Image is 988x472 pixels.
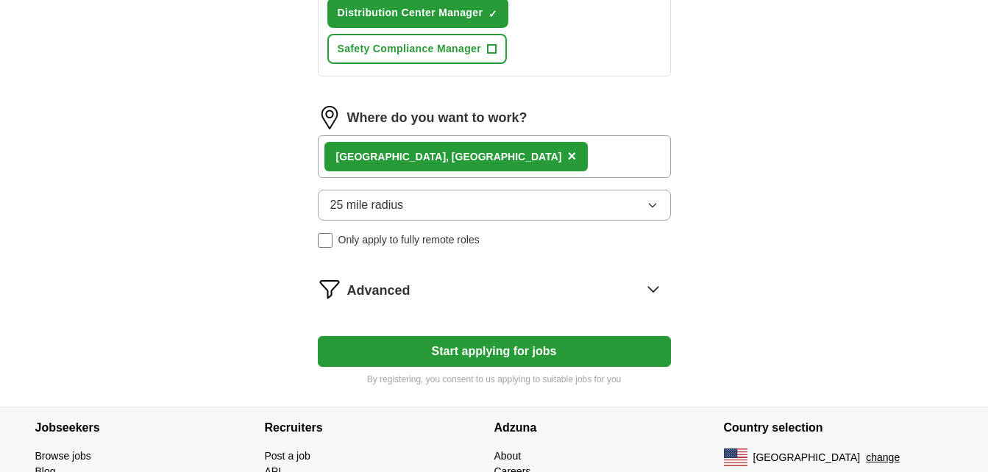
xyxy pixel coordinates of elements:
[318,233,333,248] input: Only apply to fully remote roles
[866,450,900,465] button: change
[347,108,527,128] label: Where do you want to work?
[318,190,671,221] button: 25 mile radius
[724,407,953,448] h4: Country selection
[265,450,310,462] a: Post a job
[338,41,481,57] span: Safety Compliance Manager
[336,149,562,165] div: , [GEOGRAPHIC_DATA]
[338,5,483,21] span: Distribution Center Manager
[318,277,341,301] img: filter
[318,106,341,129] img: location.png
[318,336,671,367] button: Start applying for jobs
[753,450,861,465] span: [GEOGRAPHIC_DATA]
[338,232,480,248] span: Only apply to fully remote roles
[488,8,497,20] span: ✓
[494,450,522,462] a: About
[724,448,747,466] img: US flag
[567,148,576,164] span: ×
[35,450,91,462] a: Browse jobs
[336,151,447,162] strong: [GEOGRAPHIC_DATA]
[318,373,671,386] p: By registering, you consent to us applying to suitable jobs for you
[330,196,404,214] span: 25 mile radius
[567,146,576,168] button: ×
[327,34,507,64] button: Safety Compliance Manager
[347,281,411,301] span: Advanced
